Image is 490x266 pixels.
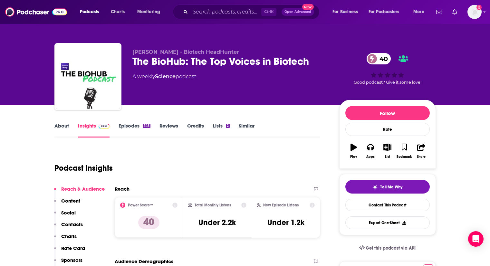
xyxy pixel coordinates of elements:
button: Rate Card [54,245,85,257]
div: 40Good podcast? Give it some love! [339,49,436,89]
button: Reach & Audience [54,186,105,198]
button: tell me why sparkleTell Me Why [345,180,430,194]
p: Sponsors [61,257,82,263]
p: Contacts [61,221,83,227]
h3: Under 2.2k [198,218,236,227]
button: Apps [362,139,379,163]
h2: Total Monthly Listens [195,203,231,207]
div: Rate [345,123,430,136]
span: For Podcasters [369,7,399,16]
h2: Power Score™ [128,203,153,207]
div: Share [417,155,426,159]
a: Similar [239,123,255,138]
div: Open Intercom Messenger [468,231,484,247]
span: Charts [111,7,125,16]
a: Credits [187,123,204,138]
button: Social [54,210,76,222]
a: Show notifications dropdown [450,6,460,17]
a: Get this podcast via API [354,240,421,256]
a: InsightsPodchaser Pro [78,123,110,138]
a: Science [155,73,176,80]
span: Monitoring [137,7,160,16]
div: Play [350,155,357,159]
span: Tell Me Why [380,185,402,190]
button: Bookmark [396,139,413,163]
div: A weekly podcast [132,73,196,81]
div: Bookmark [397,155,412,159]
p: Charts [61,233,77,239]
button: Charts [54,233,77,245]
button: open menu [364,7,409,17]
input: Search podcasts, credits, & more... [190,7,261,17]
span: Logged in as rachellerussopr [467,5,482,19]
button: Content [54,198,80,210]
p: Social [61,210,76,216]
button: open menu [328,7,366,17]
img: User Profile [467,5,482,19]
a: Episodes145 [119,123,150,138]
button: Play [345,139,362,163]
button: Follow [345,106,430,120]
button: open menu [133,7,168,17]
button: Contacts [54,221,83,233]
p: Reach & Audience [61,186,105,192]
div: Apps [366,155,375,159]
button: open menu [75,7,107,17]
a: About [54,123,69,138]
span: Good podcast? Give it some love! [354,80,421,85]
img: Podchaser - Follow, Share and Rate Podcasts [5,6,67,18]
img: tell me why sparkle [372,185,378,190]
a: Show notifications dropdown [434,6,445,17]
div: 145 [143,124,150,128]
a: Reviews [159,123,178,138]
button: Share [413,139,429,163]
h2: Audience Demographics [115,258,173,264]
a: 40 [367,53,391,64]
svg: Add a profile image [476,5,482,10]
span: New [302,4,314,10]
h1: Podcast Insights [54,163,113,173]
button: open menu [409,7,432,17]
span: For Business [332,7,358,16]
span: Get this podcast via API [366,245,416,251]
p: 40 [138,216,159,229]
a: Charts [107,7,129,17]
img: Podchaser Pro [99,124,110,129]
p: Content [61,198,80,204]
h3: Under 1.2k [267,218,304,227]
span: Open Advanced [284,10,311,14]
button: Open AdvancedNew [282,8,314,16]
a: Contact This Podcast [345,199,430,211]
div: Search podcasts, credits, & more... [179,5,326,19]
img: The BioHub: The Top Voices in Biotech [56,44,120,109]
button: List [379,139,396,163]
button: Export One-Sheet [345,216,430,229]
span: Ctrl K [261,8,276,16]
p: Rate Card [61,245,85,251]
div: 2 [226,124,230,128]
span: Podcasts [80,7,99,16]
h2: Reach [115,186,130,192]
div: List [385,155,390,159]
a: Lists2 [213,123,230,138]
span: [PERSON_NAME] - Biotech HeadHunter [132,49,239,55]
span: 40 [373,53,391,64]
span: More [413,7,424,16]
button: Show profile menu [467,5,482,19]
h2: New Episode Listens [263,203,299,207]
